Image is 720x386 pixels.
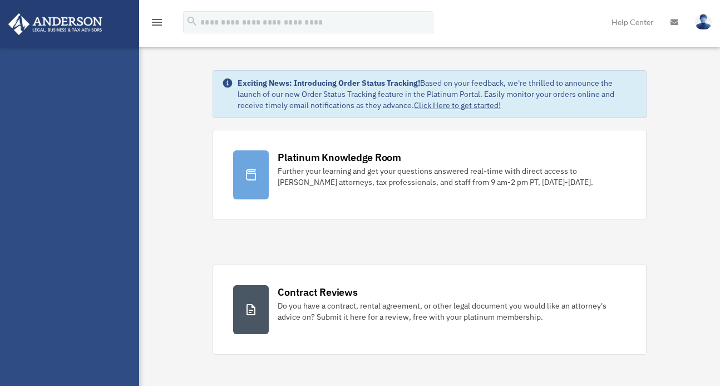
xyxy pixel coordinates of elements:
a: Platinum Knowledge Room Further your learning and get your questions answered real-time with dire... [213,130,646,220]
a: Click Here to get started! [414,100,501,110]
img: User Pic [695,14,712,30]
i: search [186,15,198,27]
div: Based on your feedback, we're thrilled to announce the launch of our new Order Status Tracking fe... [238,77,637,111]
img: Anderson Advisors Platinum Portal [5,13,106,35]
a: Contract Reviews Do you have a contract, rental agreement, or other legal document you would like... [213,265,646,355]
div: Contract Reviews [278,285,357,299]
i: menu [150,16,164,29]
a: menu [150,19,164,29]
strong: Exciting News: Introducing Order Status Tracking! [238,78,420,88]
div: Platinum Knowledge Room [278,150,401,164]
div: Further your learning and get your questions answered real-time with direct access to [PERSON_NAM... [278,165,625,188]
div: Do you have a contract, rental agreement, or other legal document you would like an attorney's ad... [278,300,625,323]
